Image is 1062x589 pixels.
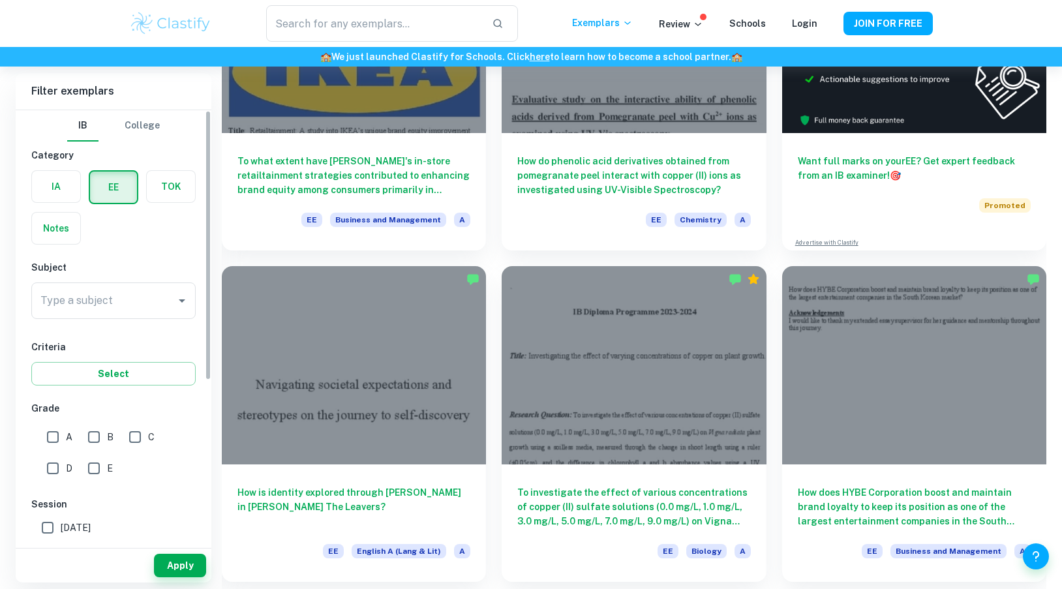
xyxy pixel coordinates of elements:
[798,154,1031,183] h6: Want full marks on your EE ? Get expert feedback from an IB examiner!
[67,110,99,142] button: IB
[148,430,155,444] span: C
[747,273,760,286] div: Premium
[1014,544,1031,558] span: A
[352,544,446,558] span: English A (Lang & Lit)
[31,362,196,385] button: Select
[530,52,550,62] a: here
[125,110,160,142] button: College
[320,52,331,62] span: 🏫
[659,17,703,31] p: Review
[735,213,751,227] span: A
[129,10,212,37] img: Clastify logo
[61,521,91,535] span: [DATE]
[67,110,160,142] div: Filter type choice
[862,544,883,558] span: EE
[31,260,196,275] h6: Subject
[107,461,113,476] span: E
[66,461,72,476] span: D
[675,213,727,227] span: Chemistry
[517,485,750,528] h6: To investigate the effect of various concentrations of copper (II) sulfate solutions (0.0 mg/L, 1...
[731,52,742,62] span: 🏫
[31,401,196,415] h6: Grade
[154,554,206,577] button: Apply
[222,266,486,582] a: How is identity explored through [PERSON_NAME] in [PERSON_NAME] The Leavers?EEEnglish A (Lang & L...
[795,238,858,247] a: Advertise with Clastify
[890,170,901,181] span: 🎯
[147,171,195,202] button: TOK
[502,266,766,582] a: To investigate the effect of various concentrations of copper (II) sulfate solutions (0.0 mg/L, 1...
[890,544,1007,558] span: Business and Management
[237,154,470,197] h6: To what extent have [PERSON_NAME]'s in-store retailtainment strategies contributed to enhancing b...
[66,430,72,444] span: A
[729,273,742,286] img: Marked
[454,544,470,558] span: A
[266,5,481,42] input: Search for any exemplars...
[646,213,667,227] span: EE
[454,213,470,227] span: A
[107,430,114,444] span: B
[32,171,80,202] button: IA
[735,544,751,558] span: A
[792,18,817,29] a: Login
[466,273,479,286] img: Marked
[686,544,727,558] span: Biology
[1023,543,1049,569] button: Help and Feedback
[173,292,191,310] button: Open
[330,213,446,227] span: Business and Management
[979,198,1031,213] span: Promoted
[237,485,470,528] h6: How is identity explored through [PERSON_NAME] in [PERSON_NAME] The Leavers?
[301,213,322,227] span: EE
[782,266,1046,582] a: How does HYBE Corporation boost and maintain brand loyalty to keep its position as one of the lar...
[32,213,80,244] button: Notes
[729,18,766,29] a: Schools
[31,497,196,511] h6: Session
[3,50,1059,64] h6: We just launched Clastify for Schools. Click to learn how to become a school partner.
[572,16,633,30] p: Exemplars
[658,544,678,558] span: EE
[323,544,344,558] span: EE
[31,340,196,354] h6: Criteria
[798,485,1031,528] h6: How does HYBE Corporation boost and maintain brand loyalty to keep its position as one of the lar...
[843,12,933,35] button: JOIN FOR FREE
[90,172,137,203] button: EE
[1027,273,1040,286] img: Marked
[517,154,750,197] h6: How do phenolic acid derivatives obtained from pomegranate peel interact with copper (II) ions as...
[31,148,196,162] h6: Category
[16,73,211,110] h6: Filter exemplars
